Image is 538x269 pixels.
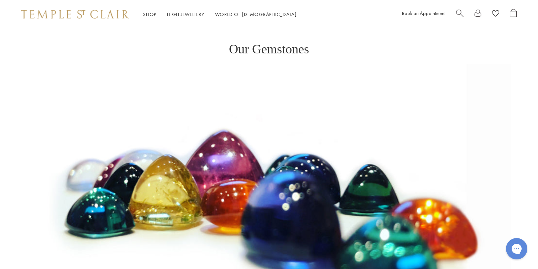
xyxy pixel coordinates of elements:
a: Open Shopping Bag [510,9,517,20]
a: ShopShop [143,11,156,17]
a: View Wishlist [492,9,499,20]
nav: Main navigation [143,10,297,19]
a: World of [DEMOGRAPHIC_DATA]World of [DEMOGRAPHIC_DATA] [215,11,297,17]
iframe: Gorgias live chat messenger [502,236,531,262]
img: Temple St. Clair [21,10,129,19]
a: Book an Appointment [402,10,445,16]
a: Search [456,9,464,20]
a: High JewelleryHigh Jewellery [167,11,204,17]
h1: Our Gemstones [229,28,309,56]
